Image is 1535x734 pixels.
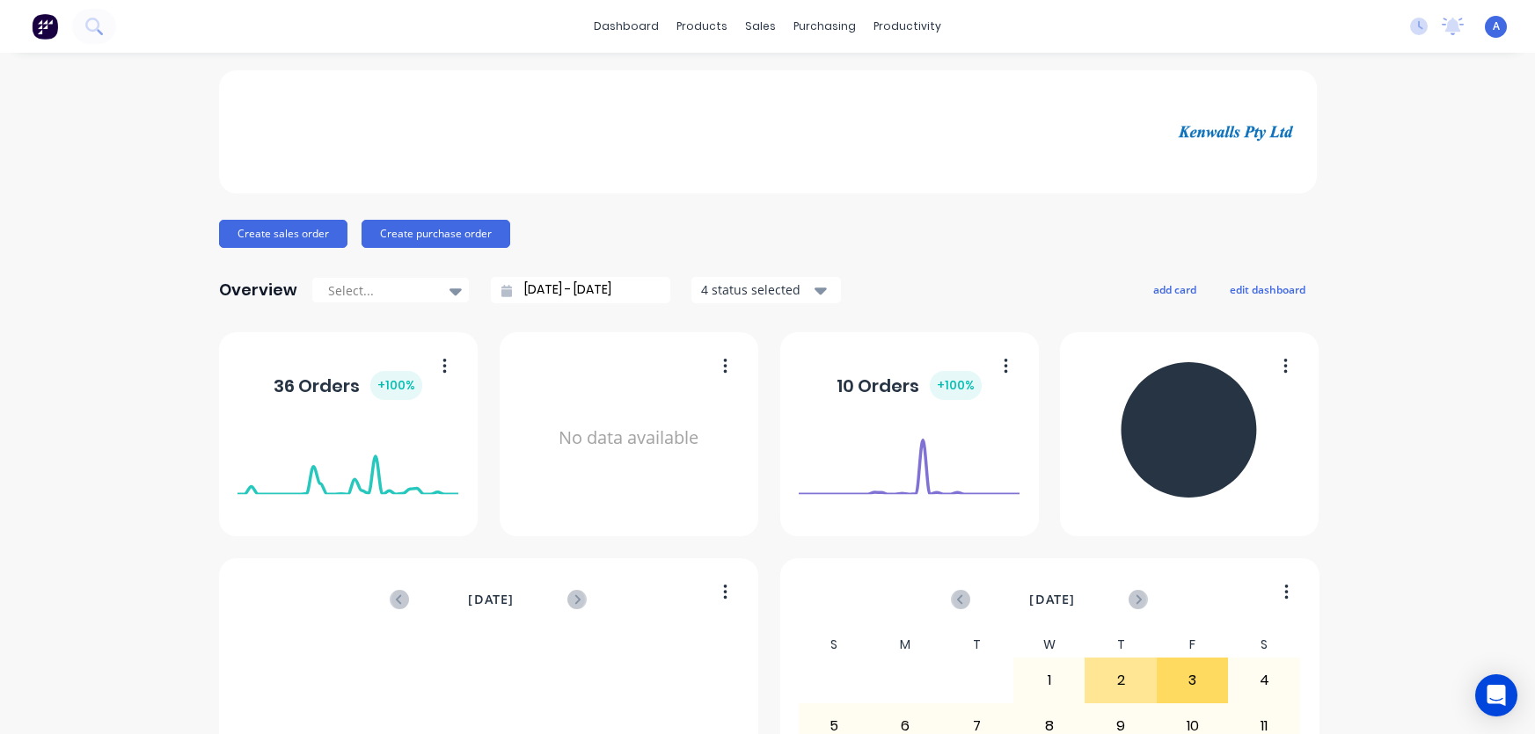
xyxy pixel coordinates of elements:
a: dashboard [585,13,668,40]
div: Overview [219,273,297,308]
div: 3 [1158,658,1228,702]
div: 10 Orders [837,371,982,400]
div: No data available [518,355,739,521]
span: [DATE] [1029,590,1075,609]
div: Open Intercom Messenger [1475,674,1517,716]
div: 2 [1085,658,1156,702]
div: productivity [865,13,950,40]
div: + 100 % [930,371,982,400]
div: T [941,632,1013,658]
div: + 100 % [370,371,422,400]
div: S [798,632,870,658]
div: 4 status selected [701,280,812,299]
div: products [668,13,736,40]
button: add card [1142,278,1208,301]
button: Create purchase order [362,220,510,248]
button: Create sales order [219,220,347,248]
div: 4 [1229,658,1299,702]
div: 1 [1014,658,1085,702]
div: F [1157,632,1229,658]
div: 36 Orders [274,371,422,400]
div: purchasing [785,13,865,40]
div: W [1013,632,1085,658]
button: 4 status selected [691,277,841,303]
div: M [870,632,942,658]
div: sales [736,13,785,40]
button: edit dashboard [1218,278,1317,301]
img: Factory [32,13,58,40]
span: A [1493,18,1500,34]
div: S [1228,632,1300,658]
span: [DATE] [468,590,514,609]
div: T [1085,632,1157,658]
